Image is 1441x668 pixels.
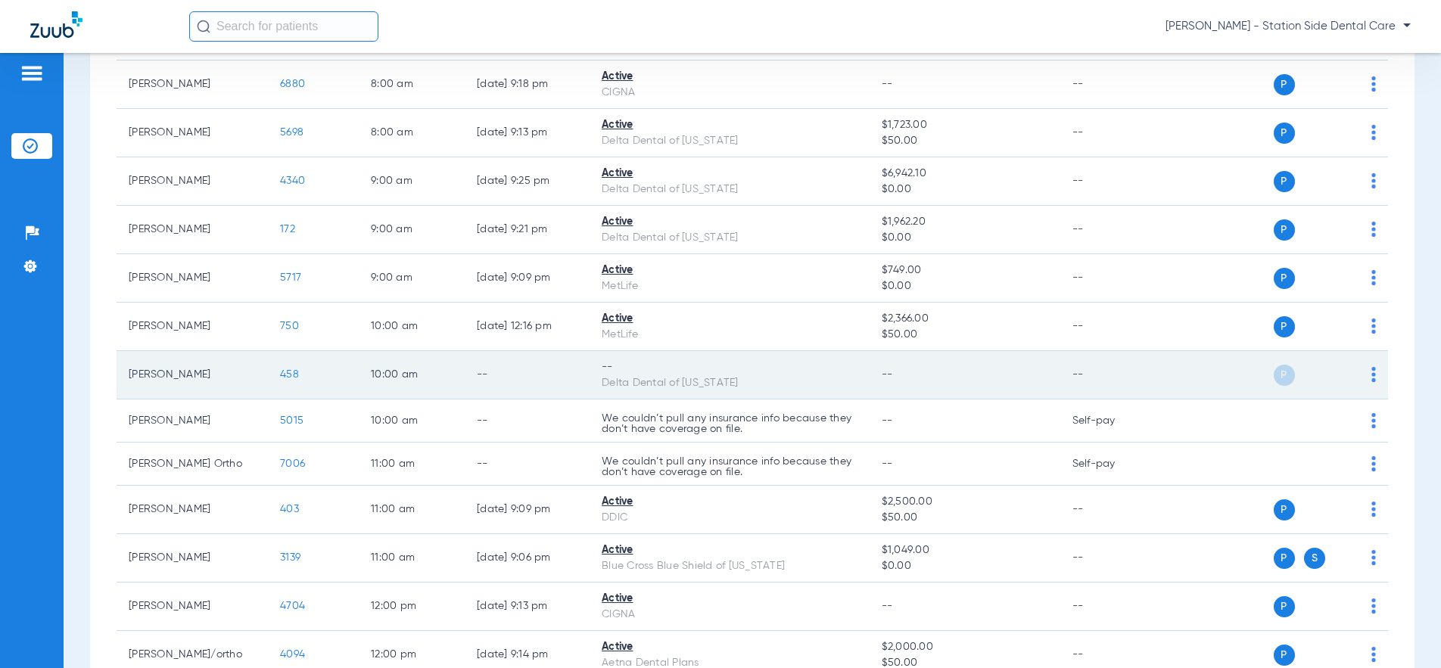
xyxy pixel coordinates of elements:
[197,20,210,33] img: Search Icon
[882,278,1048,294] span: $0.00
[1274,74,1295,95] span: P
[1060,486,1162,534] td: --
[117,206,268,254] td: [PERSON_NAME]
[602,214,857,230] div: Active
[602,542,857,558] div: Active
[117,583,268,631] td: [PERSON_NAME]
[882,415,893,426] span: --
[882,558,1048,574] span: $0.00
[602,133,857,149] div: Delta Dental of [US_STATE]
[602,558,857,574] div: Blue Cross Blue Shield of [US_STATE]
[359,303,465,351] td: 10:00 AM
[465,399,590,443] td: --
[882,369,893,380] span: --
[882,510,1048,526] span: $50.00
[602,327,857,343] div: MetLife
[602,230,857,246] div: Delta Dental of [US_STATE]
[882,230,1048,246] span: $0.00
[1060,351,1162,399] td: --
[465,486,590,534] td: [DATE] 9:09 PM
[1274,365,1295,386] span: P
[117,351,268,399] td: [PERSON_NAME]
[280,552,300,563] span: 3139
[1060,254,1162,303] td: --
[117,486,268,534] td: [PERSON_NAME]
[280,415,303,426] span: 5015
[602,117,857,133] div: Active
[602,607,857,623] div: CIGNA
[1274,268,1295,289] span: P
[1060,399,1162,443] td: Self-pay
[1371,318,1376,334] img: group-dot-blue.svg
[359,534,465,583] td: 11:00 AM
[882,263,1048,278] span: $749.00
[359,443,465,486] td: 11:00 AM
[602,456,857,477] p: We couldn’t pull any insurance info because they don’t have coverage on file.
[882,214,1048,230] span: $1,962.20
[882,639,1048,655] span: $2,000.00
[117,254,268,303] td: [PERSON_NAME]
[359,109,465,157] td: 8:00 AM
[465,443,590,486] td: --
[189,11,378,42] input: Search for patients
[882,311,1048,327] span: $2,366.00
[280,369,299,380] span: 458
[1060,303,1162,351] td: --
[30,11,82,38] img: Zuub Logo
[280,649,305,660] span: 4094
[882,601,893,611] span: --
[280,176,305,186] span: 4340
[1274,219,1295,241] span: P
[117,157,268,206] td: [PERSON_NAME]
[602,278,857,294] div: MetLife
[602,85,857,101] div: CIGNA
[602,591,857,607] div: Active
[1371,456,1376,471] img: group-dot-blue.svg
[280,504,299,514] span: 403
[882,117,1048,133] span: $1,723.00
[1371,125,1376,140] img: group-dot-blue.svg
[1371,367,1376,382] img: group-dot-blue.svg
[280,272,301,283] span: 5717
[602,263,857,278] div: Active
[465,583,590,631] td: [DATE] 9:13 PM
[1371,598,1376,614] img: group-dot-blue.svg
[1060,61,1162,109] td: --
[1060,109,1162,157] td: --
[117,109,268,157] td: [PERSON_NAME]
[359,351,465,399] td: 10:00 AM
[602,413,857,434] p: We couldn’t pull any insurance info because they don’t have coverage on file.
[1274,316,1295,337] span: P
[117,443,268,486] td: [PERSON_NAME] Ortho
[602,510,857,526] div: DDIC
[280,321,299,331] span: 750
[1060,206,1162,254] td: --
[1060,583,1162,631] td: --
[280,127,303,138] span: 5698
[882,327,1048,343] span: $50.00
[1274,171,1295,192] span: P
[1274,123,1295,144] span: P
[465,534,590,583] td: [DATE] 9:06 PM
[1371,502,1376,517] img: group-dot-blue.svg
[465,61,590,109] td: [DATE] 9:18 PM
[1371,647,1376,662] img: group-dot-blue.svg
[602,494,857,510] div: Active
[602,166,857,182] div: Active
[359,157,465,206] td: 9:00 AM
[117,61,268,109] td: [PERSON_NAME]
[280,79,305,89] span: 6880
[20,64,44,82] img: hamburger-icon
[602,639,857,655] div: Active
[280,224,295,235] span: 172
[1274,645,1295,666] span: P
[1371,173,1376,188] img: group-dot-blue.svg
[359,399,465,443] td: 10:00 AM
[465,157,590,206] td: [DATE] 9:25 PM
[882,133,1048,149] span: $50.00
[602,359,857,375] div: --
[117,534,268,583] td: [PERSON_NAME]
[117,399,268,443] td: [PERSON_NAME]
[1371,413,1376,428] img: group-dot-blue.svg
[1371,76,1376,92] img: group-dot-blue.svg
